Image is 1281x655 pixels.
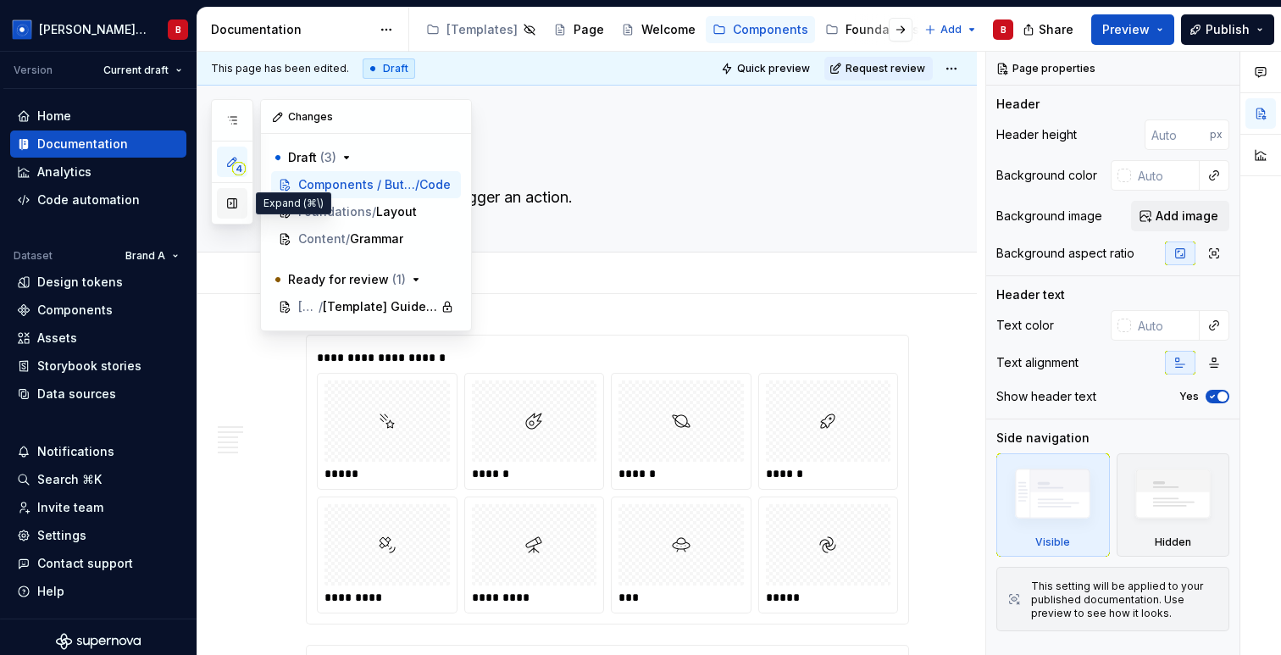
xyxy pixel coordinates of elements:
[37,583,64,600] div: Help
[271,225,461,253] a: Content/Grammar
[733,21,808,38] div: Components
[419,176,451,193] span: Code
[846,21,919,38] div: Foundations
[818,16,926,43] a: Foundations
[125,249,165,263] span: Brand A
[919,18,983,42] button: Add
[319,298,323,315] span: /
[37,330,77,347] div: Assets
[37,443,114,460] div: Notifications
[211,21,371,38] div: Documentation
[446,21,518,38] div: [Templates]
[10,466,186,493] button: Search ⌘K
[415,176,419,193] span: /
[10,103,186,130] a: Home
[298,176,415,193] span: Components / Button
[10,550,186,577] button: Contact support
[1131,160,1200,191] input: Auto
[302,184,906,211] textarea: Buttons let our users trigger an action.
[996,430,1090,447] div: Side navigation
[39,21,147,38] div: [PERSON_NAME] Design System
[1102,21,1150,38] span: Preview
[1210,128,1223,142] p: px
[846,62,925,75] span: Request review
[37,358,141,375] div: Storybook stories
[1131,310,1200,341] input: Auto
[1014,14,1084,45] button: Share
[1117,453,1230,557] div: Hidden
[614,16,702,43] a: Welcome
[996,388,1096,405] div: Show header text
[56,633,141,650] svg: Supernova Logo
[996,245,1134,262] div: Background aspect ratio
[996,96,1040,113] div: Header
[298,298,319,315] span: [Templates]
[350,230,403,247] span: Grammar
[1179,390,1199,403] label: Yes
[37,274,123,291] div: Design tokens
[996,354,1079,371] div: Text alignment
[419,13,916,47] div: Page tree
[716,57,818,80] button: Quick preview
[271,293,461,320] a: [Templates]/[Template] Guidelines
[37,471,102,488] div: Search ⌘K
[10,269,186,296] a: Design tokens
[546,16,611,43] a: Page
[288,271,406,288] span: Ready for review
[323,298,437,315] span: [Template] Guidelines
[419,16,543,43] a: [Templates]
[940,23,962,36] span: Add
[271,171,461,198] a: Components / Button/Code
[37,164,91,180] div: Analytics
[1145,119,1210,150] input: Auto
[996,126,1077,143] div: Header height
[10,438,186,465] button: Notifications
[1156,208,1218,225] span: Add image
[14,64,53,77] div: Version
[372,203,376,220] span: /
[1035,536,1070,549] div: Visible
[376,203,417,220] span: Layout
[1131,201,1229,231] button: Add image
[706,16,815,43] a: Components
[10,494,186,521] a: Invite team
[10,297,186,324] a: Components
[996,453,1110,557] div: Visible
[302,140,906,180] textarea: Button
[10,158,186,186] a: Analytics
[824,57,933,80] button: Request review
[574,21,604,38] div: Page
[996,167,1097,184] div: Background color
[37,555,133,572] div: Contact support
[10,522,186,549] a: Settings
[10,578,186,605] button: Help
[103,64,169,77] span: Current draft
[1031,580,1218,620] div: This setting will be applied to your published documentation. Use preview to see how it looks.
[298,230,346,247] span: Content
[37,108,71,125] div: Home
[175,23,181,36] div: B
[14,249,53,263] div: Dataset
[1206,21,1250,38] span: Publish
[37,499,103,516] div: Invite team
[10,380,186,408] a: Data sources
[232,162,246,175] span: 4
[37,527,86,544] div: Settings
[346,230,350,247] span: /
[37,192,140,208] div: Code automation
[392,272,406,286] span: ( 1 )
[118,244,186,268] button: Brand A
[1155,536,1191,549] div: Hidden
[288,149,336,166] span: Draft
[10,186,186,214] a: Code automation
[271,266,461,293] button: Ready for review (1)
[271,144,461,171] button: Draft (3)
[37,302,113,319] div: Components
[996,286,1065,303] div: Header text
[1001,23,1006,36] div: B
[996,317,1054,334] div: Text color
[10,130,186,158] a: Documentation
[256,192,331,214] div: Expand (⌘\)
[261,100,471,134] div: Changes
[3,11,193,47] button: [PERSON_NAME] Design SystemB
